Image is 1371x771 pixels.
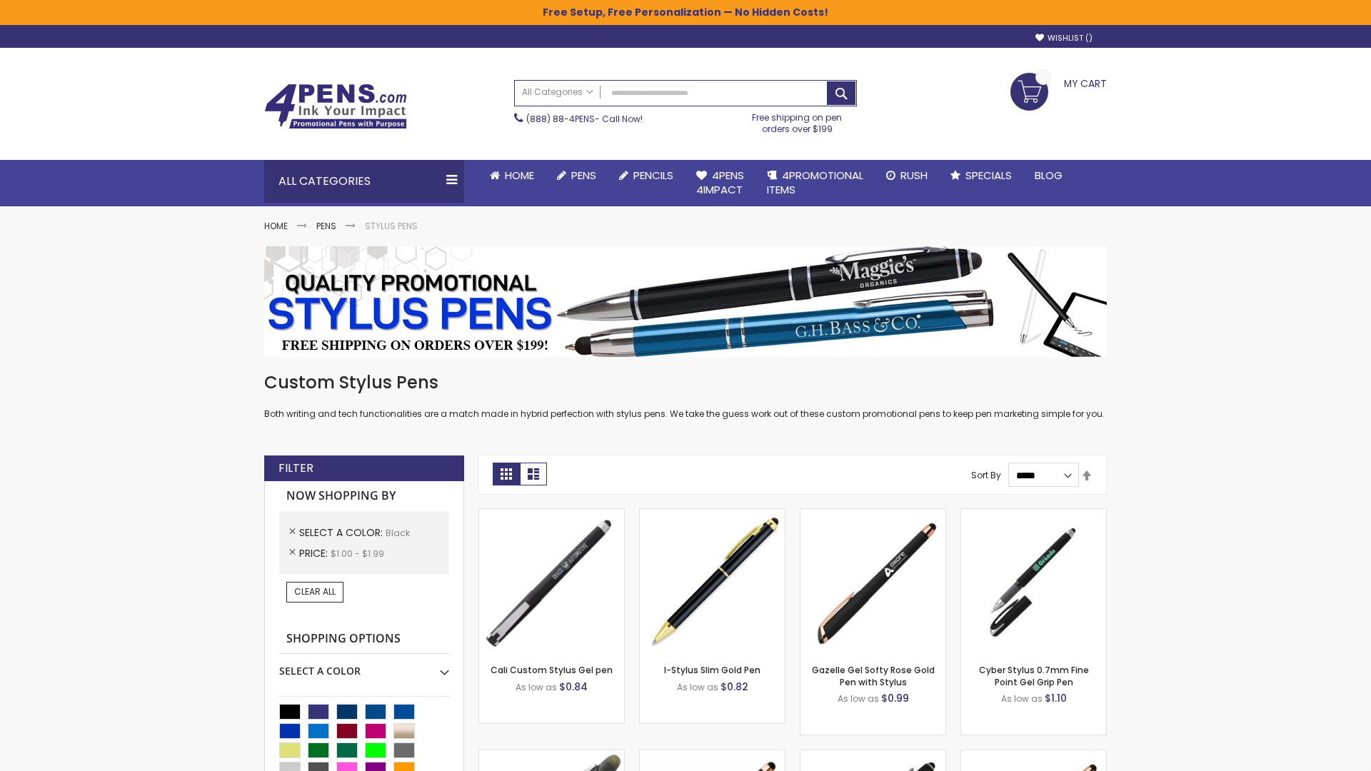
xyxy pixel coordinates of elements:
[493,463,520,485] strong: Grid
[961,750,1106,762] a: Gazelle Gel Softy Rose Gold Pen with Stylus - ColorJet-Black
[767,168,863,197] span: 4PROMOTIONAL ITEMS
[264,246,1107,357] img: Stylus Pens
[264,160,464,203] div: All Categories
[264,84,407,129] img: 4Pens Custom Pens and Promotional Products
[838,692,879,705] span: As low as
[800,509,945,654] img: Gazelle Gel Softy Rose Gold Pen with Stylus-Black
[961,508,1106,520] a: Cyber Stylus 0.7mm Fine Point Gel Grip Pen-Black
[1023,160,1074,191] a: Blog
[800,508,945,520] a: Gazelle Gel Softy Rose Gold Pen with Stylus-Black
[478,160,546,191] a: Home
[479,509,624,654] img: Cali Custom Stylus Gel pen-Black
[685,160,755,206] a: 4Pens4impact
[286,582,343,602] a: Clear All
[515,81,601,104] a: All Categories
[875,160,939,191] a: Rush
[640,509,785,654] img: I-Stylus Slim Gold-Black
[279,654,449,678] div: Select A Color
[939,160,1023,191] a: Specials
[264,371,1107,394] h1: Custom Stylus Pens
[961,509,1106,654] img: Cyber Stylus 0.7mm Fine Point Gel Grip Pen-Black
[1001,692,1043,705] span: As low as
[505,168,534,183] span: Home
[640,750,785,762] a: Islander Softy Rose Gold Gel Pen with Stylus-Black
[546,160,608,191] a: Pens
[812,664,935,687] a: Gazelle Gel Softy Rose Gold Pen with Stylus
[299,546,331,560] span: Price
[1035,168,1063,183] span: Blog
[264,371,1107,420] div: Both writing and tech functionalities are a match made in hybrid perfection with stylus pens. We ...
[677,681,718,693] span: As low as
[900,168,928,183] span: Rush
[516,681,557,693] span: As low as
[316,220,336,232] a: Pens
[720,680,748,694] span: $0.82
[479,508,624,520] a: Cali Custom Stylus Gel pen-Black
[294,585,336,598] span: Clear All
[640,508,785,520] a: I-Stylus Slim Gold-Black
[278,460,313,476] strong: Filter
[386,527,410,539] span: Black
[365,220,418,232] strong: Stylus Pens
[633,168,673,183] span: Pencils
[1045,691,1067,705] span: $1.10
[491,664,613,676] a: Cali Custom Stylus Gel pen
[738,106,858,135] div: Free shipping on pen orders over $199
[526,113,595,125] a: (888) 88-4PENS
[571,168,596,183] span: Pens
[522,86,593,98] span: All Categories
[965,168,1012,183] span: Specials
[971,469,1001,481] label: Sort By
[479,750,624,762] a: Souvenir® Jalan Highlighter Stylus Pen Combo-Black
[979,664,1089,687] a: Cyber Stylus 0.7mm Fine Point Gel Grip Pen
[608,160,685,191] a: Pencils
[800,750,945,762] a: Custom Soft Touch® Metal Pens with Stylus-Black
[559,680,588,694] span: $0.84
[279,481,449,511] strong: Now Shopping by
[1035,33,1093,44] a: Wishlist
[526,113,643,125] span: - Call Now!
[696,168,744,197] span: 4Pens 4impact
[755,160,875,206] a: 4PROMOTIONALITEMS
[299,525,386,540] span: Select A Color
[881,691,909,705] span: $0.99
[331,548,384,560] span: $1.00 - $1.99
[664,664,760,676] a: I-Stylus Slim Gold Pen
[279,624,449,655] strong: Shopping Options
[264,220,288,232] a: Home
